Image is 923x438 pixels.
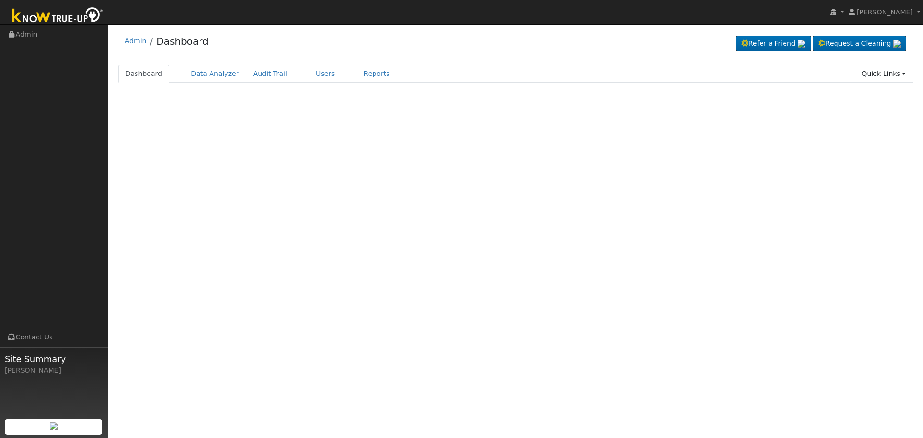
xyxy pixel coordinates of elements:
a: Users [309,65,342,83]
a: Admin [125,37,147,45]
img: Know True-Up [7,5,108,27]
a: Data Analyzer [184,65,246,83]
img: retrieve [798,40,805,48]
div: [PERSON_NAME] [5,365,103,375]
a: Dashboard [156,36,209,47]
a: Refer a Friend [736,36,811,52]
a: Reports [357,65,397,83]
a: Request a Cleaning [813,36,906,52]
img: retrieve [893,40,901,48]
span: Site Summary [5,352,103,365]
a: Audit Trail [246,65,294,83]
a: Quick Links [854,65,913,83]
span: [PERSON_NAME] [857,8,913,16]
a: Dashboard [118,65,170,83]
img: retrieve [50,422,58,430]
